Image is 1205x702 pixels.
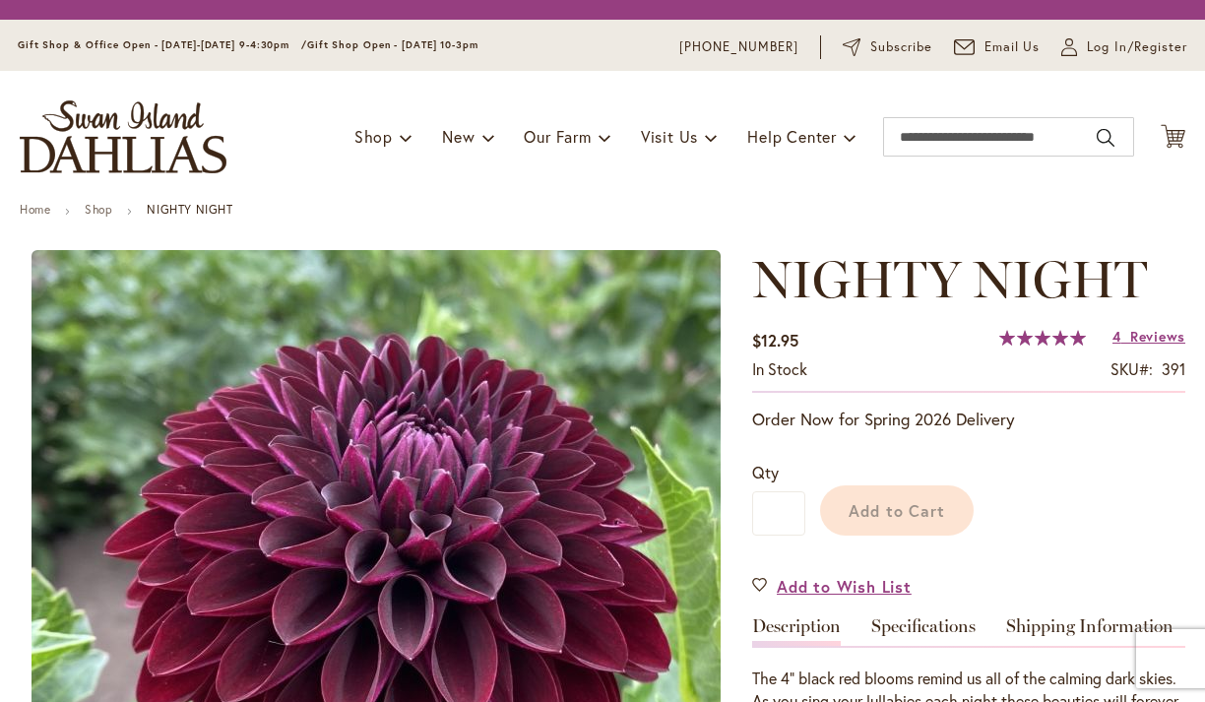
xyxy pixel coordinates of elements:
[752,575,912,598] a: Add to Wish List
[1061,37,1187,57] a: Log In/Register
[984,37,1041,57] span: Email Us
[843,37,932,57] a: Subscribe
[752,617,841,646] a: Description
[752,358,807,379] span: In stock
[147,202,232,217] strong: NIGHTY NIGHT
[1130,327,1185,346] span: Reviews
[870,37,932,57] span: Subscribe
[1112,327,1185,346] a: 4 Reviews
[442,126,475,147] span: New
[747,126,837,147] span: Help Center
[1006,617,1173,646] a: Shipping Information
[752,248,1147,310] span: NIGHTY NIGHT
[752,330,798,351] span: $12.95
[641,126,698,147] span: Visit Us
[18,38,307,51] span: Gift Shop & Office Open - [DATE]-[DATE] 9-4:30pm /
[1162,358,1185,381] div: 391
[85,202,112,217] a: Shop
[1087,37,1187,57] span: Log In/Register
[1110,358,1153,379] strong: SKU
[752,358,807,381] div: Availability
[752,462,779,482] span: Qty
[307,38,478,51] span: Gift Shop Open - [DATE] 10-3pm
[524,126,591,147] span: Our Farm
[20,100,226,173] a: store logo
[999,330,1086,346] div: 100%
[954,37,1041,57] a: Email Us
[1112,327,1121,346] span: 4
[354,126,393,147] span: Shop
[20,202,50,217] a: Home
[752,408,1185,431] p: Order Now for Spring 2026 Delivery
[679,37,798,57] a: [PHONE_NUMBER]
[871,617,976,646] a: Specifications
[777,575,912,598] span: Add to Wish List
